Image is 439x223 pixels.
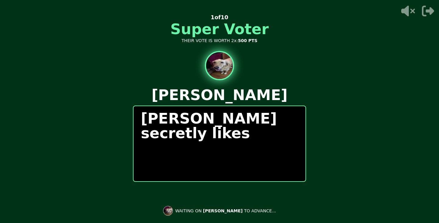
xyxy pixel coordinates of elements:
[203,208,243,213] span: [PERSON_NAME]
[205,51,234,80] img: hot seat user avatar
[182,38,238,43] span: THEIR VOTE IS WORTH 2x:
[141,111,298,140] p: [PERSON_NAME] secretly likes
[170,22,269,36] h1: Super Voter
[152,88,287,102] p: [PERSON_NAME]
[238,38,257,43] strong: 500 PTS
[211,13,228,22] p: 1 of 10
[163,206,173,216] img: Waiting
[175,208,276,214] p: WAITING ON TO ADVANCE...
